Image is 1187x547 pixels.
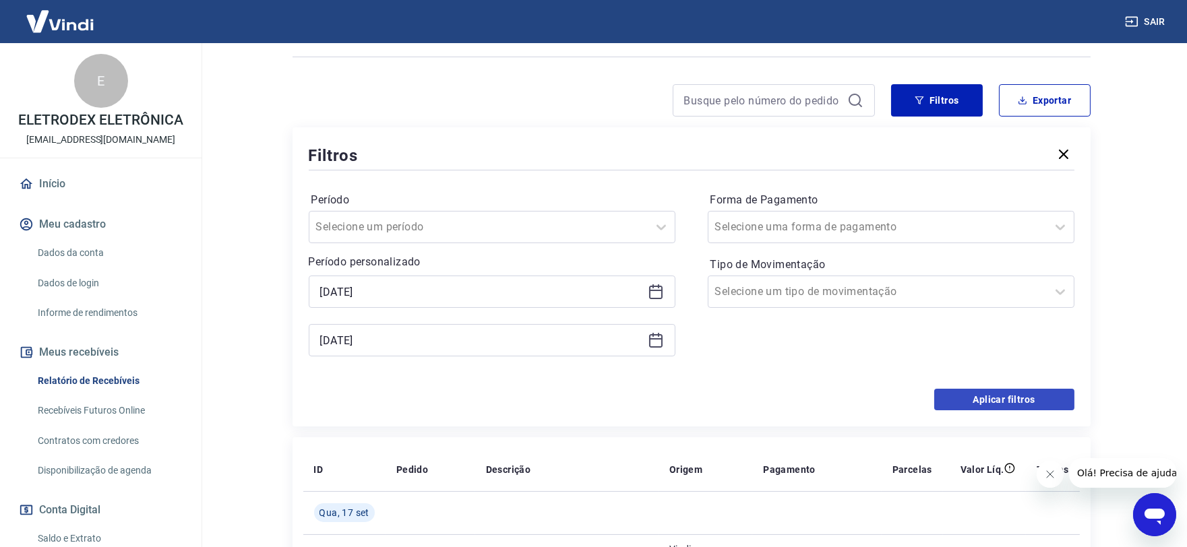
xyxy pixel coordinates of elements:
p: Origem [669,463,702,476]
input: Data final [320,330,642,350]
p: Descrição [486,463,531,476]
a: Dados de login [32,269,185,297]
button: Meu cadastro [16,210,185,239]
p: Pedido [396,463,428,476]
p: ID [314,463,324,476]
p: Período personalizado [309,254,675,270]
label: Período [311,192,673,208]
input: Busque pelo número do pedido [684,90,842,110]
iframe: Fechar mensagem [1037,461,1064,488]
iframe: Mensagem da empresa [1069,458,1176,488]
button: Exportar [999,84,1091,117]
p: [EMAIL_ADDRESS][DOMAIN_NAME] [26,133,175,147]
p: Pagamento [763,463,816,476]
iframe: Botão para abrir a janela de mensagens [1133,493,1176,536]
button: Conta Digital [16,495,185,525]
span: Olá! Precisa de ajuda? [8,9,113,20]
a: Início [16,169,185,199]
p: Parcelas [892,463,932,476]
a: Informe de rendimentos [32,299,185,327]
img: Vindi [16,1,104,42]
a: Relatório de Recebíveis [32,367,185,395]
button: Sair [1122,9,1171,34]
button: Meus recebíveis [16,337,185,367]
span: Qua, 17 set [319,506,369,519]
button: Filtros [891,84,983,117]
label: Forma de Pagamento [710,192,1072,208]
button: Aplicar filtros [934,389,1074,410]
a: Contratos com credores [32,427,185,455]
h5: Filtros [309,145,359,166]
a: Dados da conta [32,239,185,267]
a: Disponibilização de agenda [32,457,185,484]
p: Valor Líq. [961,463,1004,476]
div: E [74,54,128,108]
a: Recebíveis Futuros Online [32,397,185,424]
label: Tipo de Movimentação [710,257,1072,273]
p: ELETRODEX ELETRÔNICA [18,113,183,127]
input: Data inicial [320,282,642,302]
